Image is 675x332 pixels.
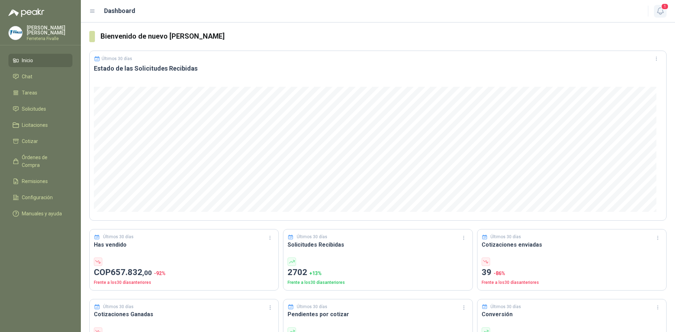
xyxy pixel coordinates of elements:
[22,194,53,201] span: Configuración
[22,105,46,113] span: Solicitudes
[8,175,72,188] a: Remisiones
[154,271,166,276] span: -92 %
[288,240,468,249] h3: Solicitudes Recibidas
[22,137,38,145] span: Cotizar
[490,234,521,240] p: Últimos 30 días
[22,177,48,185] span: Remisiones
[482,240,662,249] h3: Cotizaciones enviadas
[27,37,72,41] p: Ferreteria Fivalle
[22,210,62,217] span: Manuales y ayuda
[288,279,468,286] p: Frente a los 30 días anteriores
[309,271,322,276] span: + 13 %
[27,25,72,35] p: [PERSON_NAME] [PERSON_NAME]
[94,266,274,279] p: COP
[22,57,33,64] span: Inicio
[102,56,132,61] p: Últimos 30 días
[8,151,72,172] a: Órdenes de Compra
[103,304,134,310] p: Últimos 30 días
[142,269,152,277] span: ,00
[490,304,521,310] p: Últimos 30 días
[661,3,669,10] span: 1
[297,234,327,240] p: Últimos 30 días
[8,207,72,220] a: Manuales y ayuda
[103,234,134,240] p: Últimos 30 días
[288,266,468,279] p: 2702
[22,89,37,97] span: Tareas
[111,267,152,277] span: 657.832
[94,279,274,286] p: Frente a los 30 días anteriores
[288,310,468,319] h3: Pendientes por cotizar
[482,266,662,279] p: 39
[22,73,32,80] span: Chat
[8,70,72,83] a: Chat
[22,154,66,169] span: Órdenes de Compra
[297,304,327,310] p: Últimos 30 días
[8,54,72,67] a: Inicio
[494,271,505,276] span: -86 %
[482,310,662,319] h3: Conversión
[8,102,72,116] a: Solicitudes
[101,31,667,42] h3: Bienvenido de nuevo [PERSON_NAME]
[9,26,22,40] img: Company Logo
[8,135,72,148] a: Cotizar
[8,191,72,204] a: Configuración
[8,8,44,17] img: Logo peakr
[104,6,135,16] h1: Dashboard
[22,121,48,129] span: Licitaciones
[8,118,72,132] a: Licitaciones
[654,5,667,18] button: 1
[94,240,274,249] h3: Has vendido
[94,310,274,319] h3: Cotizaciones Ganadas
[482,279,662,286] p: Frente a los 30 días anteriores
[94,64,662,73] h3: Estado de las Solicitudes Recibidas
[8,86,72,99] a: Tareas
